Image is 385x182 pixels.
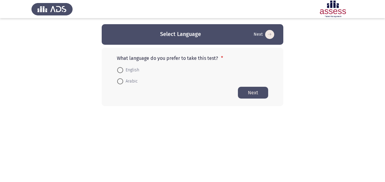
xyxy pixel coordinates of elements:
h3: Select Language [160,31,201,38]
span: Arabic [123,78,138,85]
span: English [123,67,139,74]
img: Assessment logo of Development Assessment R1 (EN/AR) [312,1,354,18]
button: Start assessment [238,87,268,99]
p: What language do you prefer to take this test? [117,55,268,61]
img: Assess Talent Management logo [31,1,73,18]
button: Start assessment [252,30,276,39]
